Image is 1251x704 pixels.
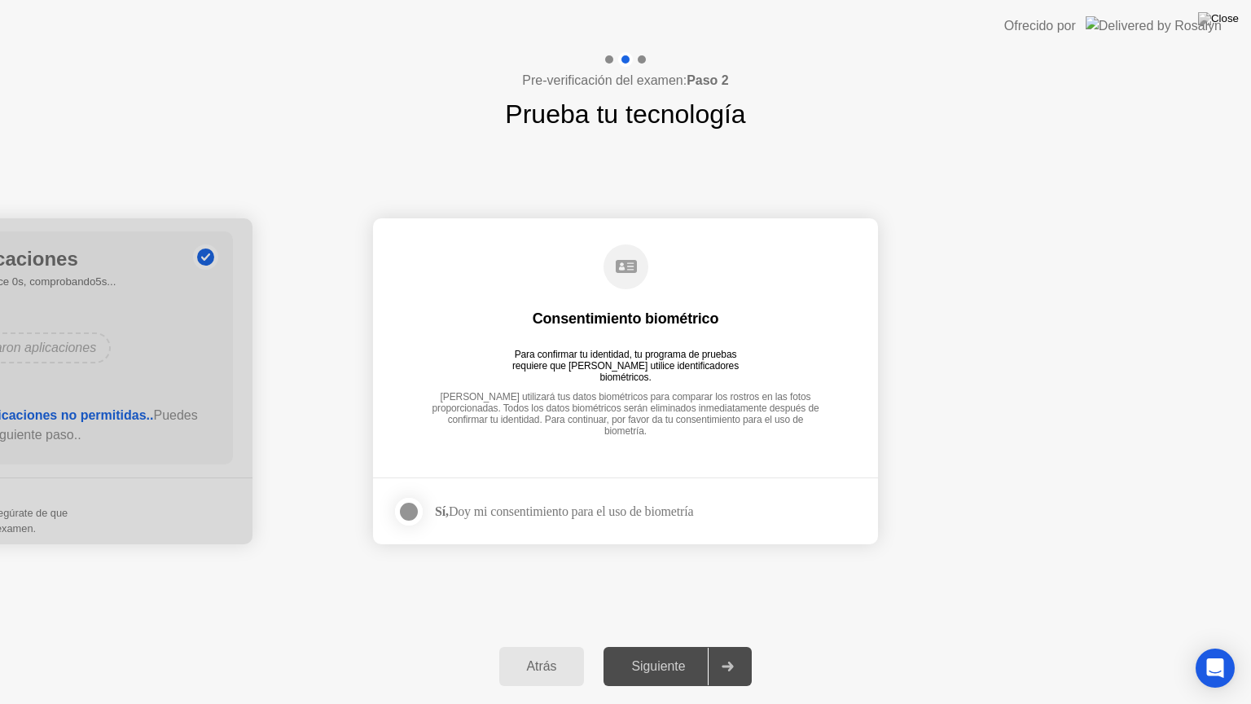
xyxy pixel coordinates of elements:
div: Para confirmar tu identidad, tu programa de pruebas requiere que [PERSON_NAME] utilice identifica... [503,349,748,372]
button: Atrás [499,647,585,686]
div: Ofrecido por [1004,16,1076,36]
div: Open Intercom Messenger [1196,649,1235,688]
div: [PERSON_NAME] utilizará tus datos biométricos para comparar los rostros en las fotos proporcionad... [425,391,826,428]
img: Close [1198,12,1239,25]
strong: Sí, [435,504,449,518]
div: Doy mi consentimiento para el uso de biometría [435,504,693,519]
img: Delivered by Rosalyn [1086,16,1222,35]
h1: Prueba tu tecnología [505,95,745,134]
button: Siguiente [604,647,752,686]
div: Siguiente [608,659,708,674]
div: Consentimiento biométrico [533,309,719,328]
b: Paso 2 [687,73,729,87]
div: Atrás [504,659,580,674]
h4: Pre-verificación del examen: [522,71,728,90]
